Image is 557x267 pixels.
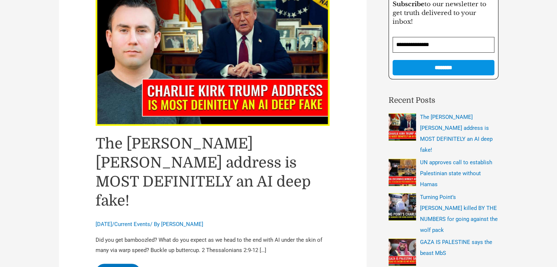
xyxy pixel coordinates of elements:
p: Did you get bamboozled? What do you expect as we head to the end with AI under the skin of many v... [96,235,330,256]
strong: Subscribe [393,0,424,8]
a: Current Events [114,221,150,227]
a: Read: The Charlie Kirk Trump address is MOST DEFINITELY an AI deep fake! [96,57,330,63]
input: Email Address * [393,37,494,53]
a: [PERSON_NAME] [161,221,203,227]
a: GAZA IS PALESTINE says the beast MbS [420,239,492,256]
span: to our newsletter to get truth delivered to your inbox! [393,0,486,26]
div: / / By [96,221,330,229]
a: UN approves call to establish Palestinian state without Hamas [420,159,492,188]
a: The [PERSON_NAME] [PERSON_NAME] address is MOST DEFINITELY an AI deep fake! [420,114,493,153]
h2: Recent Posts [389,95,498,106]
a: The [PERSON_NAME] [PERSON_NAME] address is MOST DEFINITELY an AI deep fake! [96,135,311,209]
span: [DATE] [96,221,112,227]
a: Turning Point’s [PERSON_NAME] killed BY THE NUMBERS for going against the wolf pack [420,194,498,233]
